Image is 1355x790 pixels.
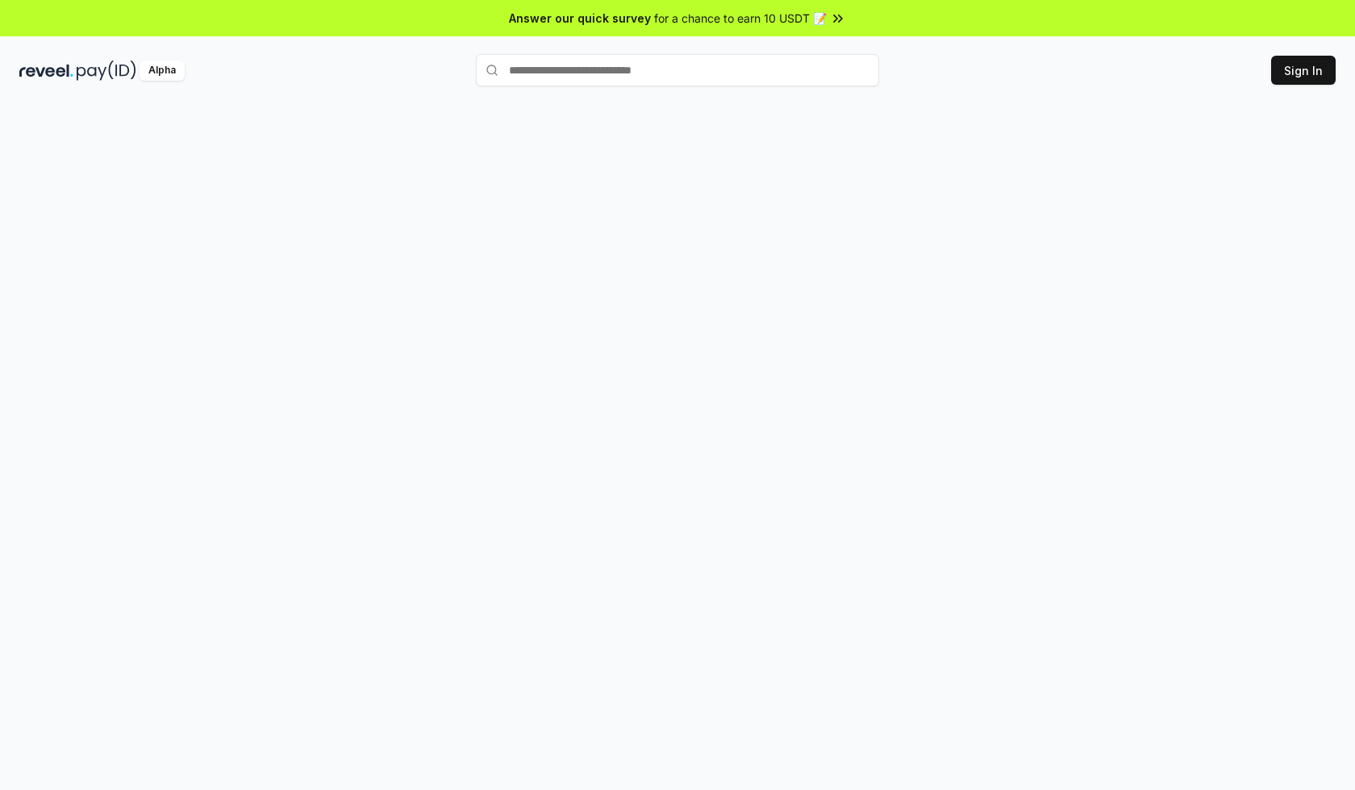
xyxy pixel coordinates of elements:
[1271,56,1336,85] button: Sign In
[19,61,73,81] img: reveel_dark
[654,10,827,27] span: for a chance to earn 10 USDT 📝
[140,61,185,81] div: Alpha
[509,10,651,27] span: Answer our quick survey
[77,61,136,81] img: pay_id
